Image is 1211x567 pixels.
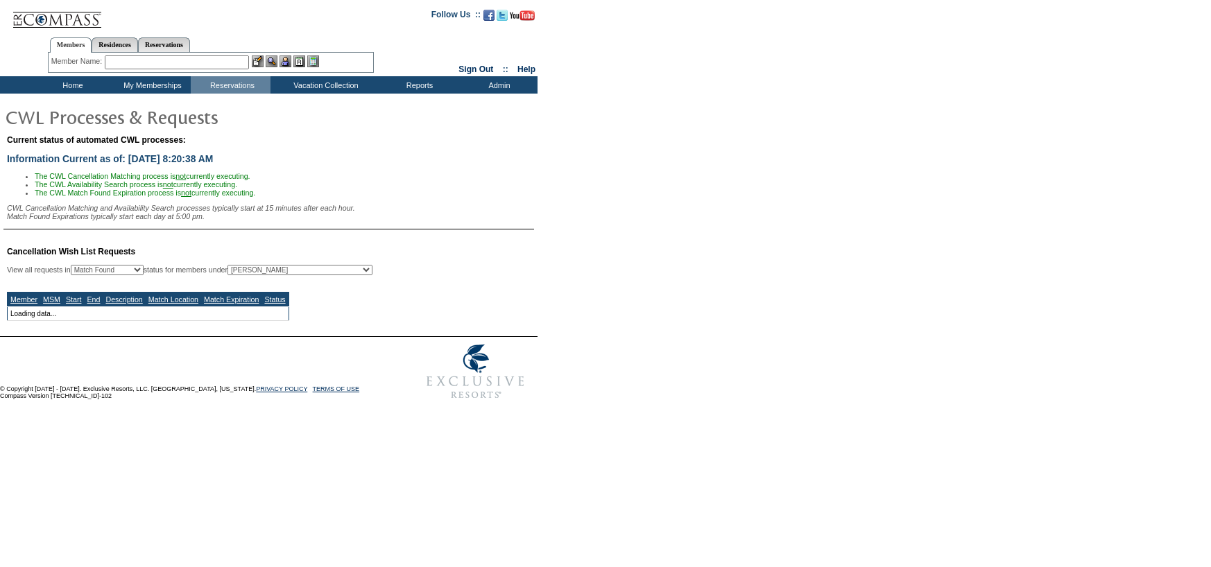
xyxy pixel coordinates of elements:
[510,14,535,22] a: Subscribe to our YouTube Channel
[35,172,250,180] span: The CWL Cancellation Matching process is currently executing.
[204,295,259,304] a: Match Expiration
[111,76,191,94] td: My Memberships
[497,10,508,21] img: Follow us on Twitter
[503,64,508,74] span: ::
[50,37,92,53] a: Members
[10,295,37,304] a: Member
[458,76,538,94] td: Admin
[483,10,495,21] img: Become our fan on Facebook
[66,295,82,304] a: Start
[35,180,237,189] span: The CWL Availability Search process is currently executing.
[8,307,289,321] td: Loading data...
[35,189,255,197] span: The CWL Match Found Expiration process is currently executing.
[105,295,142,304] a: Description
[431,8,481,25] td: Follow Us ::
[264,295,285,304] a: Status
[191,76,270,94] td: Reservations
[280,55,291,67] img: Impersonate
[51,55,105,67] div: Member Name:
[148,295,198,304] a: Match Location
[175,172,186,180] u: not
[270,76,378,94] td: Vacation Collection
[510,10,535,21] img: Subscribe to our YouTube Channel
[497,14,508,22] a: Follow us on Twitter
[87,295,100,304] a: End
[483,14,495,22] a: Become our fan on Facebook
[458,64,493,74] a: Sign Out
[138,37,190,52] a: Reservations
[7,247,135,256] span: Cancellation Wish List Requests
[92,37,138,52] a: Residences
[378,76,458,94] td: Reports
[7,153,213,164] span: Information Current as of: [DATE] 8:20:38 AM
[313,385,360,392] a: TERMS OF USE
[31,76,111,94] td: Home
[7,204,534,220] div: CWL Cancellation Matching and Availability Search processes typically start at 15 minutes after e...
[293,55,305,67] img: Reservations
[252,55,264,67] img: b_edit.gif
[413,337,538,406] img: Exclusive Resorts
[256,385,307,392] a: PRIVACY POLICY
[181,189,191,197] u: not
[266,55,277,67] img: View
[7,135,186,145] span: Current status of automated CWL processes:
[307,55,319,67] img: b_calculator.gif
[43,295,60,304] a: MSM
[7,265,372,275] div: View all requests in status for members under
[517,64,535,74] a: Help
[163,180,173,189] u: not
